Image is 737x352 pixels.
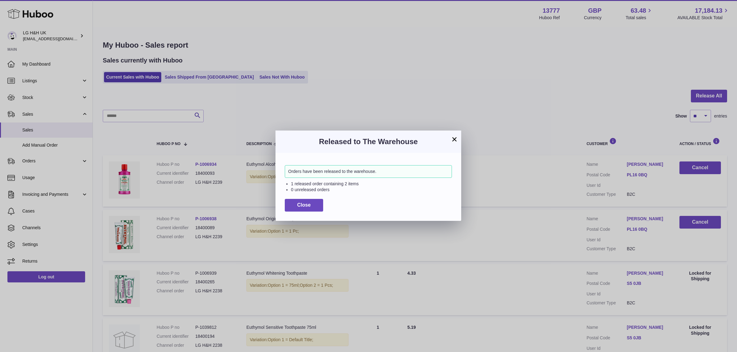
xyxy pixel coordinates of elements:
[291,181,452,187] li: 1 released order containing 2 items
[451,135,458,143] button: ×
[285,199,323,212] button: Close
[297,202,311,208] span: Close
[285,165,452,178] div: Orders have been released to the warehouse.
[285,137,452,147] h3: Released to The Warehouse
[291,187,452,193] li: 0 unreleased orders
